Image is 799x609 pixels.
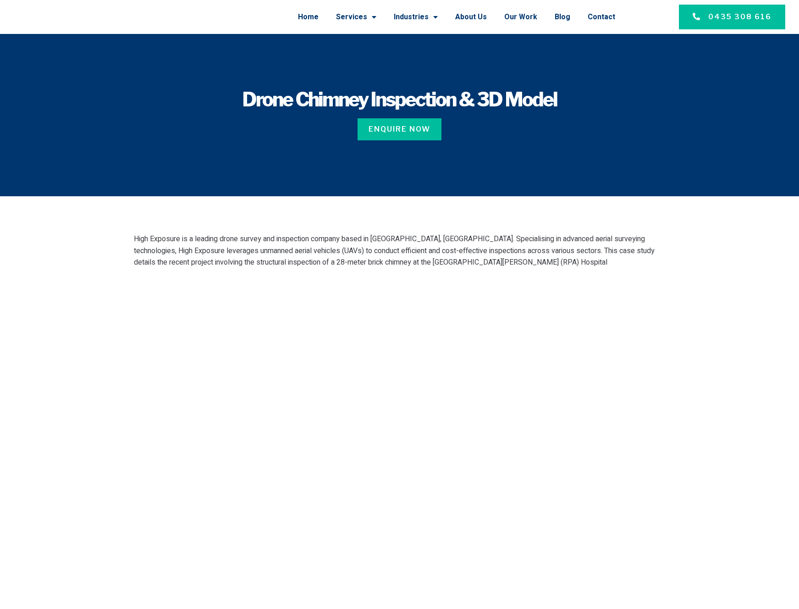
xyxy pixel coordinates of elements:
[336,5,376,29] a: Services
[298,5,319,29] a: Home
[555,5,570,29] a: Blog
[504,5,537,29] a: Our Work
[708,11,771,22] span: 0435 308 616
[134,233,655,268] span: High Exposure is a leading drone survey and inspection company based in [GEOGRAPHIC_DATA], [GEOGR...
[358,118,441,140] a: Enquire Now
[369,124,430,135] span: Enquire Now
[137,5,615,29] nav: Menu
[394,5,438,29] a: Industries
[679,5,785,29] a: 0435 308 616
[588,5,615,29] a: Contact
[111,90,689,109] h1: Drone Chimney Inspection & 3D Model
[22,7,117,28] img: Final-Logo copy
[455,5,487,29] a: About Us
